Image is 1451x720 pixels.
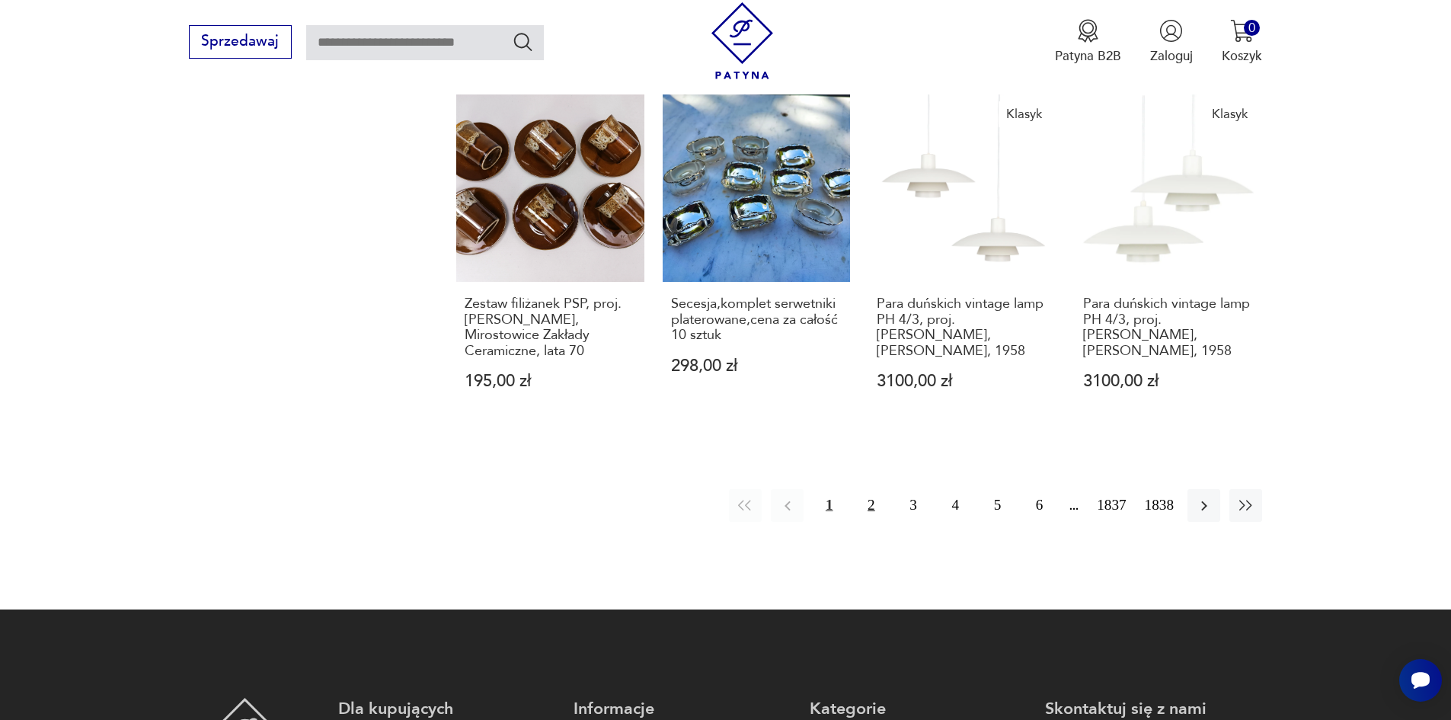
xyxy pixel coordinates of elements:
h3: Secesja,komplet serwetniki platerowane,cena za całość 10 sztuk [671,296,842,343]
button: 4 [939,489,972,522]
p: Koszyk [1222,47,1262,65]
a: KlasykPara duńskich vintage lamp PH 4/3, proj. Poul Henningsen, Louis Poulsen, 1958Para duńskich ... [1075,94,1263,425]
button: Patyna B2B [1055,19,1121,65]
p: 195,00 zł [465,373,636,389]
button: 5 [981,489,1014,522]
img: Patyna - sklep z meblami i dekoracjami vintage [704,2,781,79]
p: 298,00 zł [671,358,842,374]
a: KlasykPara duńskich vintage lamp PH 4/3, proj. Poul Henningsen, Louis Poulsen, 1958Para duńskich ... [868,94,1056,425]
p: 3100,00 zł [1083,373,1254,389]
div: 0 [1244,20,1260,36]
a: Zestaw filiżanek PSP, proj. Adam Sadulski, Mirostowice Zakłady Ceramiczne, lata 70Zestaw filiżane... [456,94,644,425]
img: Ikonka użytkownika [1159,19,1183,43]
button: 6 [1023,489,1056,522]
p: Kategorie [810,698,1027,720]
button: Sprzedawaj [189,25,292,59]
iframe: Smartsupp widget button [1399,659,1442,702]
p: Patyna B2B [1055,47,1121,65]
button: Zaloguj [1150,19,1193,65]
p: Zaloguj [1150,47,1193,65]
img: Ikona koszyka [1230,19,1254,43]
h3: Para duńskich vintage lamp PH 4/3, proj. [PERSON_NAME], [PERSON_NAME], 1958 [1083,296,1254,359]
h3: Para duńskich vintage lamp PH 4/3, proj. [PERSON_NAME], [PERSON_NAME], 1958 [877,296,1048,359]
button: 1837 [1092,489,1130,522]
button: 1 [813,489,845,522]
p: Skontaktuj się z nami [1045,698,1262,720]
p: Dla kupujących [338,698,555,720]
button: 0Koszyk [1222,19,1262,65]
h3: Zestaw filiżanek PSP, proj. [PERSON_NAME], Mirostowice Zakłady Ceramiczne, lata 70 [465,296,636,359]
a: Ikona medaluPatyna B2B [1055,19,1121,65]
img: Ikona medalu [1076,19,1100,43]
a: Secesja,komplet serwetniki platerowane,cena za całość 10 sztukSecesja,komplet serwetniki platerow... [663,94,851,425]
p: 3100,00 zł [877,373,1048,389]
p: Informacje [574,698,791,720]
button: 3 [896,489,929,522]
button: 2 [855,489,887,522]
button: 1838 [1140,489,1178,522]
button: Szukaj [512,30,534,53]
a: Sprzedawaj [189,37,292,49]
